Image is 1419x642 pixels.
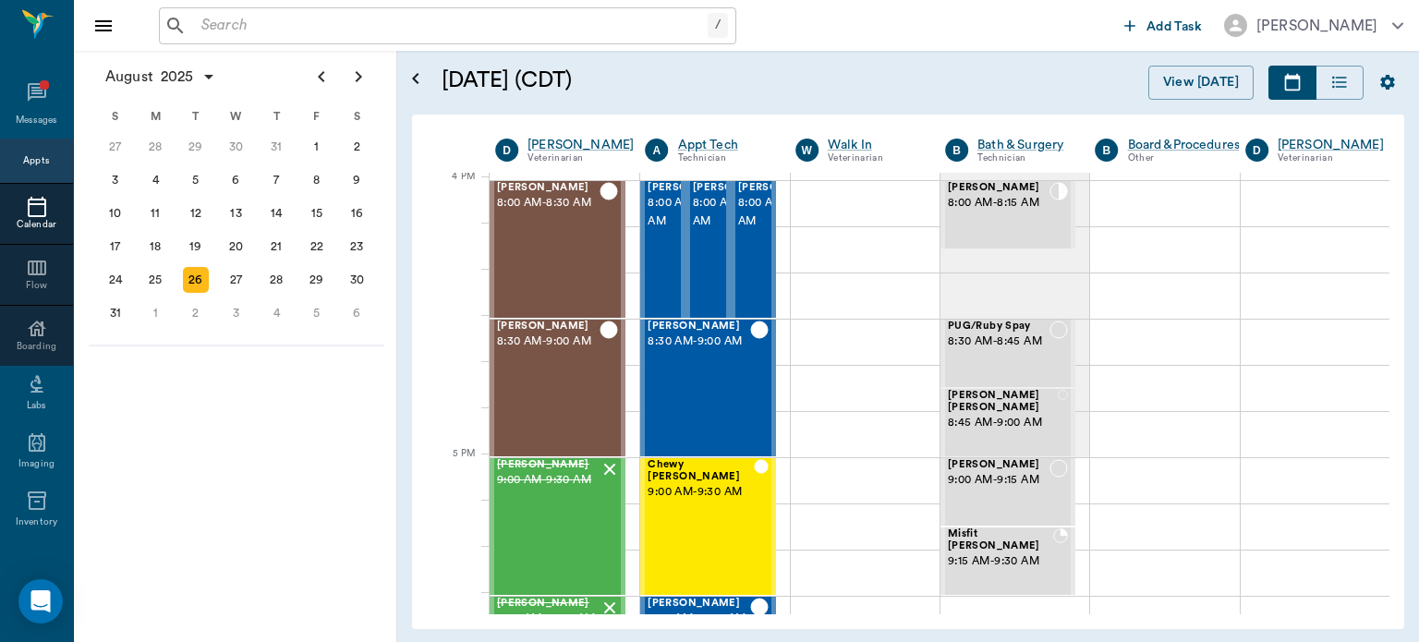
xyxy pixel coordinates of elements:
input: Search [194,13,708,39]
div: Technician [977,151,1067,166]
span: PUG/Ruby Spay [948,321,1049,333]
div: NOT_CONFIRMED, 8:45 AM - 9:00 AM [940,388,1075,457]
div: 4 PM [427,167,475,213]
div: [PERSON_NAME] [1256,15,1377,37]
div: Open Intercom Messenger [18,579,63,624]
span: 8:00 AM - 8:15 AM [948,194,1049,212]
button: Open calendar [405,43,427,115]
div: Saturday, September 6, 2025 [344,300,370,326]
div: Sunday, August 31, 2025 [103,300,128,326]
h5: [DATE] (CDT) [442,66,853,95]
div: Saturday, August 30, 2025 [344,267,370,293]
div: W [795,139,819,162]
a: [PERSON_NAME] [1278,136,1384,154]
div: Friday, August 15, 2025 [304,200,330,226]
div: CHECKED_OUT, 8:00 AM - 8:30 AM [640,180,685,319]
div: Today, Tuesday, August 26, 2025 [183,267,209,293]
div: Veterinarian [1278,151,1384,166]
div: CHECKED_OUT, 8:30 AM - 9:00 AM [490,319,625,457]
div: Sunday, August 10, 2025 [103,200,128,226]
div: CHECKED_OUT, 8:30 AM - 9:00 AM [640,319,775,457]
div: M [136,103,176,130]
div: Tuesday, August 19, 2025 [183,234,209,260]
div: CHECKED_OUT, 8:00 AM - 8:30 AM [731,180,776,319]
span: Misfit [PERSON_NAME] [948,528,1053,552]
a: [PERSON_NAME] [528,136,634,154]
div: Monday, September 1, 2025 [142,300,168,326]
span: 9:00 AM - 9:15 AM [948,471,1049,490]
div: T [176,103,216,130]
div: S [336,103,377,130]
span: 8:00 AM - 8:30 AM [738,194,831,231]
div: Tuesday, September 2, 2025 [183,300,209,326]
div: CHECKED_OUT, 9:00 AM - 9:30 AM [640,457,775,596]
div: Monday, August 4, 2025 [142,167,168,193]
div: Wednesday, August 6, 2025 [224,167,249,193]
div: / [708,13,728,38]
span: [PERSON_NAME] [648,598,749,610]
div: B [1096,139,1119,162]
div: Technician [678,151,768,166]
div: Monday, July 28, 2025 [142,134,168,160]
div: B [945,139,968,162]
button: Previous page [303,58,340,95]
span: 8:45 AM - 9:00 AM [948,414,1058,432]
a: Bath & Surgery [977,136,1067,154]
div: BOOKED, 9:15 AM - 9:30 AM [940,527,1075,596]
span: 8:00 AM - 8:30 AM [497,194,600,212]
div: Friday, September 5, 2025 [304,300,330,326]
div: Thursday, August 28, 2025 [263,267,289,293]
div: Tuesday, August 5, 2025 [183,167,209,193]
div: Monday, August 25, 2025 [142,267,168,293]
span: [PERSON_NAME] [948,182,1049,194]
div: Other [1128,151,1241,166]
div: Sunday, August 17, 2025 [103,234,128,260]
button: Close drawer [85,7,122,44]
span: 8:30 AM - 9:00 AM [497,333,600,351]
div: CHECKED_OUT, 8:00 AM - 8:30 AM [490,180,625,319]
span: 8:30 AM - 8:45 AM [948,333,1049,351]
span: August [102,64,157,90]
span: 8:00 AM - 8:30 AM [693,194,785,231]
div: Tuesday, July 29, 2025 [183,134,209,160]
div: Sunday, July 27, 2025 [103,134,128,160]
div: Veterinarian [528,151,634,166]
div: W [216,103,257,130]
div: Wednesday, July 30, 2025 [224,134,249,160]
div: Monday, August 11, 2025 [142,200,168,226]
div: Thursday, August 21, 2025 [263,234,289,260]
div: F [297,103,337,130]
div: NO_SHOW, 9:00 AM - 9:30 AM [490,457,625,596]
div: Wednesday, August 27, 2025 [224,267,249,293]
span: [PERSON_NAME] [648,182,740,194]
div: Sunday, August 3, 2025 [103,167,128,193]
span: 9:30 AM - 10:00 AM [648,610,749,628]
a: Walk In [828,136,917,154]
div: Saturday, August 9, 2025 [344,167,370,193]
div: Friday, August 29, 2025 [304,267,330,293]
div: S [95,103,136,130]
span: [PERSON_NAME] [948,459,1049,471]
div: D [1245,139,1268,162]
div: Friday, August 8, 2025 [304,167,330,193]
div: A [646,139,669,162]
span: 9:15 AM - 9:30 AM [948,552,1053,571]
span: [PERSON_NAME] [497,459,600,471]
div: Friday, August 1, 2025 [304,134,330,160]
div: Saturday, August 16, 2025 [344,200,370,226]
div: Inventory [16,515,57,529]
button: View [DATE] [1148,66,1254,100]
a: Appt Tech [678,136,768,154]
span: [PERSON_NAME] [648,321,749,333]
div: Imaging [18,457,55,471]
div: Wednesday, August 20, 2025 [224,234,249,260]
div: Thursday, August 7, 2025 [263,167,289,193]
div: Thursday, July 31, 2025 [263,134,289,160]
div: CHECKED_OUT, 8:00 AM - 8:30 AM [685,180,731,319]
span: [PERSON_NAME] [738,182,831,194]
span: Chewy [PERSON_NAME] [648,459,753,483]
span: 9:30 AM - 10:00 AM [497,610,600,628]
